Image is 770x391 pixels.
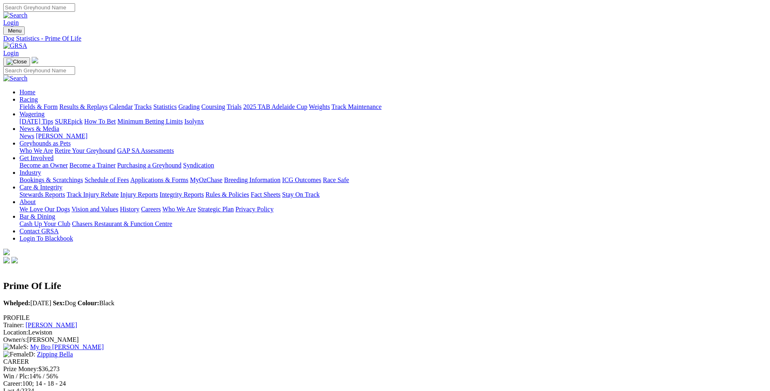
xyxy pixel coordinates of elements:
a: SUREpick [55,118,82,125]
button: Toggle navigation [3,26,25,35]
a: Bookings & Scratchings [19,176,83,183]
a: Results & Replays [59,103,108,110]
a: GAP SA Assessments [117,147,174,154]
b: Colour: [78,300,99,306]
a: Zipping Bella [37,351,73,358]
a: [PERSON_NAME] [36,133,87,139]
a: Statistics [153,103,177,110]
a: Login [3,50,19,56]
a: Tracks [134,103,152,110]
span: Black [78,300,114,306]
div: Dog Statistics - Prime Of Life [3,35,767,42]
span: Win / Plc: [3,373,29,380]
span: Prize Money: [3,365,39,372]
input: Search [3,3,75,12]
span: Location: [3,329,28,336]
a: Minimum Betting Limits [117,118,183,125]
a: How To Bet [84,118,116,125]
div: CAREER [3,358,767,365]
a: Integrity Reports [160,191,204,198]
a: Vision and Values [71,206,118,213]
div: Get Involved [19,162,767,169]
a: Purchasing a Greyhound [117,162,181,169]
span: [DATE] [3,300,51,306]
div: $36,273 [3,365,767,373]
a: Care & Integrity [19,184,63,191]
a: Strategic Plan [198,206,234,213]
input: Search [3,66,75,75]
img: twitter.svg [11,257,18,263]
a: Login [3,19,19,26]
a: 2025 TAB Adelaide Cup [243,103,307,110]
a: Schedule of Fees [84,176,129,183]
a: About [19,198,36,205]
div: Lewiston [3,329,767,336]
a: Careers [141,206,161,213]
span: Dog [53,300,76,306]
div: [PERSON_NAME] [3,336,767,343]
a: [PERSON_NAME] [26,321,77,328]
a: History [120,206,139,213]
a: Racing [19,96,38,103]
a: [DATE] Tips [19,118,53,125]
span: Trainer: [3,321,24,328]
a: Track Injury Rebate [67,191,119,198]
a: Stewards Reports [19,191,65,198]
div: Racing [19,103,767,111]
a: We Love Our Dogs [19,206,70,213]
h2: Prime Of Life [3,280,767,291]
a: My Bro [PERSON_NAME] [30,343,104,350]
a: Become a Trainer [69,162,116,169]
img: logo-grsa-white.png [32,57,38,63]
div: 14% / 56% [3,373,767,380]
img: logo-grsa-white.png [3,249,10,255]
a: Cash Up Your Club [19,220,70,227]
a: Applications & Forms [130,176,188,183]
a: ICG Outcomes [282,176,321,183]
div: Wagering [19,118,767,125]
a: Login To Blackbook [19,235,73,242]
span: Menu [8,28,22,34]
a: Privacy Policy [235,206,274,213]
a: Injury Reports [120,191,158,198]
a: MyOzChase [190,176,222,183]
b: Sex: [53,300,65,306]
a: Chasers Restaurant & Function Centre [72,220,172,227]
a: Stay On Track [282,191,319,198]
div: 100; 14 - 18 - 24 [3,380,767,387]
div: Greyhounds as Pets [19,147,767,154]
span: Owner/s: [3,336,27,343]
a: Trials [226,103,242,110]
a: News [19,133,34,139]
a: Race Safe [323,176,349,183]
div: Industry [19,176,767,184]
a: Weights [309,103,330,110]
a: Greyhounds as Pets [19,140,71,147]
a: Isolynx [184,118,204,125]
div: About [19,206,767,213]
button: Toggle navigation [3,57,30,66]
img: Female [3,351,29,358]
a: Wagering [19,111,45,117]
div: PROFILE [3,314,767,321]
span: D: [3,351,35,358]
div: Care & Integrity [19,191,767,198]
a: Track Maintenance [332,103,382,110]
img: Close [6,59,27,65]
a: Rules & Policies [205,191,249,198]
img: GRSA [3,42,27,50]
img: Search [3,12,28,19]
a: Who We Are [19,147,53,154]
a: Contact GRSA [19,228,58,235]
img: Male [3,343,23,351]
a: Bar & Dining [19,213,55,220]
a: Coursing [201,103,225,110]
a: Who We Are [162,206,196,213]
a: News & Media [19,125,59,132]
a: Industry [19,169,41,176]
img: Search [3,75,28,82]
a: Retire Your Greyhound [55,147,116,154]
b: Whelped: [3,300,30,306]
img: facebook.svg [3,257,10,263]
span: Career: [3,380,22,387]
